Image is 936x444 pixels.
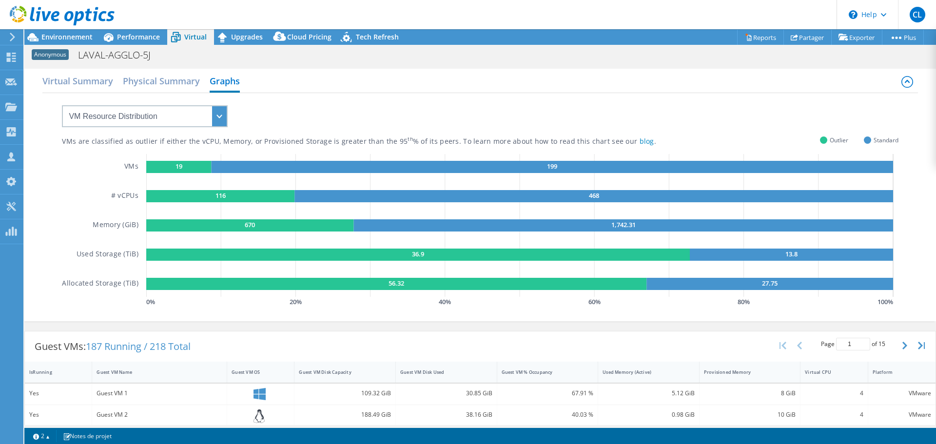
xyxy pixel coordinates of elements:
[439,297,451,306] text: 40 %
[56,430,118,442] a: Notes de projet
[356,32,399,41] span: Tech Refresh
[704,409,796,420] div: 10 GiB
[146,297,155,306] text: 0 %
[62,137,705,146] div: VMs are classified as outlier if either the vCPU, Memory, or Provisioned Storage is greater than ...
[299,388,391,399] div: 109.32 GiB
[785,250,798,258] text: 13.8
[77,249,138,261] h5: Used Storage (TiB)
[603,369,683,375] div: Used Memory (Active)
[611,220,636,229] text: 1,742.31
[588,191,599,200] text: 468
[41,32,93,41] span: Environnement
[412,250,424,258] text: 36.9
[588,297,601,306] text: 60 %
[502,369,582,375] div: Guest VM % Occupancy
[873,369,919,375] div: Platform
[805,388,863,399] div: 4
[783,30,832,45] a: Partager
[29,388,87,399] div: Yes
[873,409,931,420] div: VMware
[400,409,492,420] div: 38.16 GiB
[849,10,858,19] svg: \n
[502,388,594,399] div: 67.91 %
[97,409,222,420] div: Guest VM 2
[389,279,404,288] text: 56.32
[232,369,278,375] div: Guest VM OS
[25,331,200,362] div: Guest VMs:
[97,388,222,399] div: Guest VM 1
[210,71,240,93] h2: Graphs
[97,369,211,375] div: Guest VM Name
[32,49,69,60] span: Anonymous
[877,297,893,306] text: 100 %
[62,278,138,290] h5: Allocated Storage (TiB)
[603,409,695,420] div: 0.98 GiB
[408,135,413,142] sup: th
[287,32,331,41] span: Cloud Pricing
[704,388,796,399] div: 8 GiB
[245,220,255,229] text: 670
[117,32,160,41] span: Performance
[184,32,207,41] span: Virtual
[640,136,654,146] a: blog
[547,162,557,171] text: 199
[882,30,924,45] a: Plus
[42,71,113,91] h2: Virtual Summary
[29,369,76,375] div: IsRunning
[299,369,379,375] div: Guest VM Disk Capacity
[400,388,492,399] div: 30.85 GiB
[830,135,848,146] span: Outlier
[738,297,750,306] text: 80 %
[873,388,931,399] div: VMware
[93,219,138,232] h5: Memory (GiB)
[29,409,87,420] div: Yes
[299,409,391,420] div: 188.49 GiB
[290,297,302,306] text: 20 %
[123,71,200,91] h2: Physical Summary
[111,190,138,202] h5: # vCPUs
[26,430,57,442] a: 2
[821,338,885,350] span: Page of
[704,369,784,375] div: Provisioned Memory
[878,340,885,348] span: 15
[805,369,851,375] div: Virtual CPU
[910,7,925,22] span: CL
[86,340,191,353] span: 187 Running / 218 Total
[603,388,695,399] div: 5.12 GiB
[836,338,870,350] input: jump to page
[762,279,778,288] text: 27.75
[74,50,166,60] h1: LAVAL-AGGLO-5J
[502,409,594,420] div: 40.03 %
[146,297,898,307] svg: GaugeChartPercentageAxisTexta
[805,409,863,420] div: 4
[215,191,225,200] text: 116
[874,135,898,146] span: Standard
[124,161,138,173] h5: VMs
[175,162,182,171] text: 19
[737,30,784,45] a: Reports
[400,369,481,375] div: Guest VM Disk Used
[831,30,882,45] a: Exporter
[231,32,263,41] span: Upgrades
